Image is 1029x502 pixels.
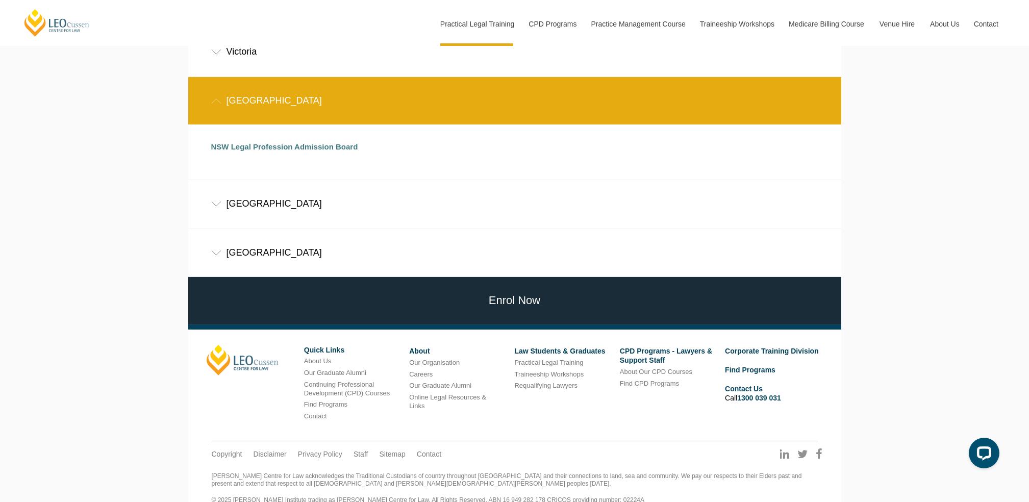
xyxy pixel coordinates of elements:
a: Contact [966,2,1006,46]
a: Find Programs [304,400,347,408]
a: Our Graduate Alumni [409,382,471,389]
a: Contact [304,412,327,420]
a: Requalifying Lawyers [514,382,578,389]
a: [PERSON_NAME] [207,345,279,375]
a: Sitemap [379,449,405,459]
a: Traineeship Workshops [692,2,781,46]
a: Privacy Policy [298,449,342,459]
li: Call [725,383,822,404]
a: Find CPD Programs [620,380,679,387]
a: About Our CPD Courses [620,368,692,375]
a: About [409,347,430,355]
a: 1300 039 031 [737,394,781,402]
a: Our Organisation [409,359,460,366]
a: Contact [417,449,441,459]
a: [PERSON_NAME] Centre for Law [23,8,91,37]
a: About Us [304,357,331,365]
a: NSW Legal Profession Admission Board [211,142,358,151]
a: CPD Programs - Lawyers & Support Staff [620,347,712,364]
a: Our Graduate Alumni [304,369,366,376]
a: Online Legal Resources & Links [409,393,486,410]
a: Copyright [212,449,242,459]
h6: Quick Links [304,346,401,354]
div: Victoria [188,28,841,76]
a: Careers [409,370,433,378]
a: Practice Management Course [584,2,692,46]
a: Contact Us [725,385,763,393]
a: Find Programs [725,366,775,374]
a: Law Students & Graduates [514,347,605,355]
a: Practical Legal Training [514,359,583,366]
a: Medicare Billing Course [781,2,872,46]
a: Disclaimer [253,449,286,459]
div: [GEOGRAPHIC_DATA] [188,229,841,277]
a: Staff [354,449,368,459]
a: About Us [922,2,966,46]
a: Practical Legal Training [433,2,521,46]
a: Enrol Now [186,277,844,324]
a: Corporate Training Division [725,347,819,355]
a: Continuing Professional Development (CPD) Courses [304,381,390,397]
iframe: LiveChat chat widget [961,434,1003,476]
a: CPD Programs [521,2,583,46]
div: [GEOGRAPHIC_DATA] [188,77,841,124]
div: [GEOGRAPHIC_DATA] [188,180,841,228]
a: Venue Hire [872,2,922,46]
a: Traineeship Workshops [514,370,584,378]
